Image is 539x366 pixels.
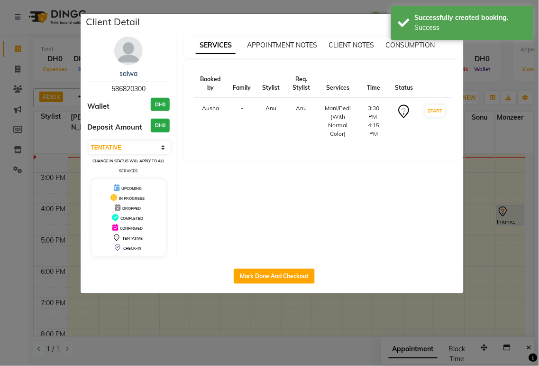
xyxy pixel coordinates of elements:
button: Mark Done And Checkout [234,269,315,284]
th: Booked by [194,69,227,98]
span: CHECK-IN [123,246,141,251]
span: SERVICES [196,37,236,54]
span: Anu [296,104,307,112]
small: Change in status will apply to all services. [92,159,164,173]
th: Status [389,69,419,98]
a: salwa [119,69,137,78]
span: Wallet [88,101,110,112]
span: UPCOMING [121,186,142,191]
span: 586820300 [111,84,146,93]
th: Family [227,69,256,98]
img: avatar [114,37,143,65]
td: - [227,98,256,144]
button: START [425,105,445,117]
span: Anu [265,104,276,112]
th: Stylist [256,69,285,98]
span: TENTATIVE [122,236,143,241]
span: CONFIRMED [120,226,143,231]
span: Deposit Amount [88,122,143,133]
th: Time [358,69,389,98]
div: Success [415,23,526,33]
td: 3:30 PM-4:15 PM [358,98,389,144]
td: Ausha [194,98,227,144]
h5: Client Detail [86,15,140,29]
div: Mani/Pedi (With Normal Color) [323,104,353,138]
span: APPOINTMENT NOTES [247,41,317,49]
span: CONSUMPTION [386,41,435,49]
span: COMPLETED [120,216,143,221]
h3: DH0 [151,98,170,112]
span: IN PROGRESS [119,196,145,201]
th: Services [317,69,358,98]
span: CLIENT NOTES [329,41,375,49]
h3: DH0 [151,119,170,132]
div: Successfully created booking. [415,13,526,23]
th: Req. Stylist [285,69,317,98]
span: DROPPED [122,206,141,211]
